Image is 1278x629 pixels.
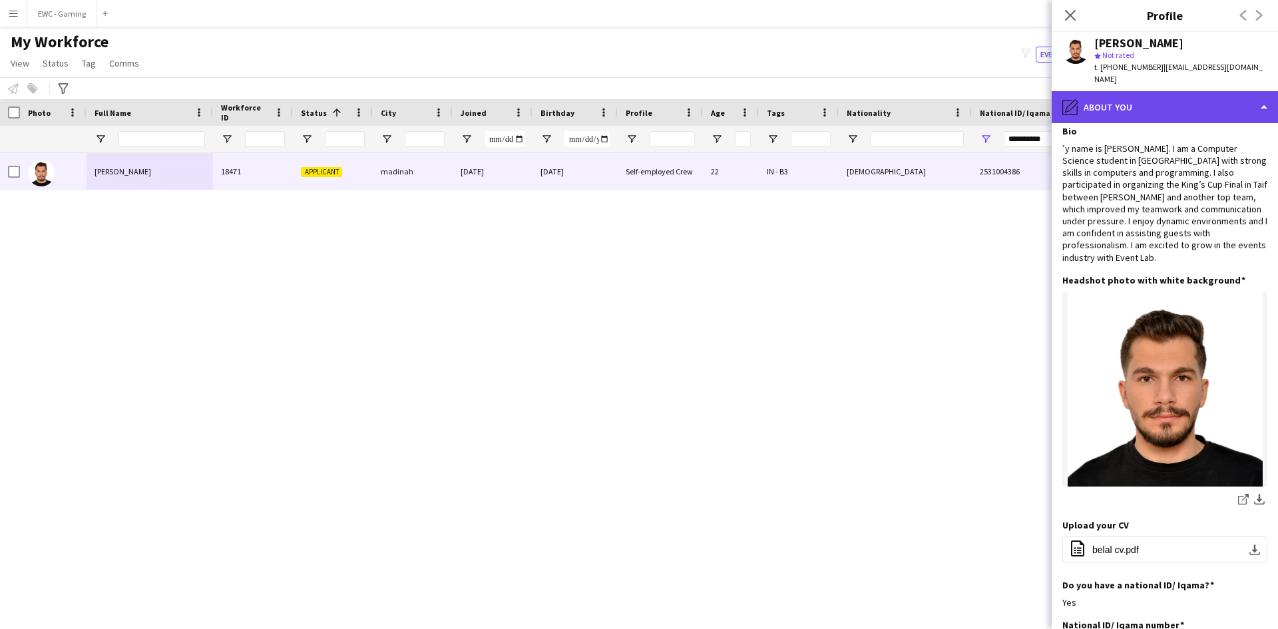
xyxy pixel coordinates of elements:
div: Yes [1062,596,1267,608]
span: Joined [461,108,487,118]
button: EWC - Gaming [27,1,97,27]
span: Status [301,108,327,118]
div: IN - B3 [759,153,839,190]
input: Tags Filter Input [791,131,831,147]
button: Open Filter Menu [626,133,638,145]
span: Nationality [847,108,891,118]
span: Tag [82,57,96,69]
span: National ID/ Iqama number [980,108,1080,118]
div: ’y name is [PERSON_NAME]. I am a Computer Science student in [GEOGRAPHIC_DATA] with strong skills... [1062,142,1267,264]
span: Workforce ID [221,103,269,122]
app-action-btn: Advanced filters [55,81,71,97]
span: City [381,108,396,118]
input: Status Filter Input [325,131,365,147]
a: Comms [104,55,144,72]
div: About you [1052,91,1278,123]
h3: Bio [1062,125,1077,137]
span: [PERSON_NAME] [95,166,151,176]
input: City Filter Input [405,131,445,147]
button: Everyone8,150 [1036,47,1102,63]
input: Nationality Filter Input [871,131,964,147]
span: View [11,57,29,69]
div: madinah [373,153,453,190]
button: Open Filter Menu [221,133,233,145]
h3: Upload your CV [1062,519,1129,531]
button: Open Filter Menu [711,133,723,145]
button: Open Filter Menu [847,133,859,145]
span: Age [711,108,725,118]
button: Open Filter Menu [461,133,473,145]
span: Not rated [1102,50,1134,60]
button: belal cv.pdf [1062,536,1267,563]
input: Workforce ID Filter Input [245,131,285,147]
div: [PERSON_NAME] [1094,37,1183,49]
div: 18471 [213,153,293,190]
button: Open Filter Menu [381,133,393,145]
h3: Profile [1052,7,1278,24]
span: Birthday [540,108,574,118]
div: [DATE] [532,153,618,190]
a: View [5,55,35,72]
span: 2531004386 [980,166,1020,176]
button: Open Filter Menu [980,133,992,145]
button: Open Filter Menu [301,133,313,145]
div: Self-employed Crew [618,153,703,190]
input: Birthday Filter Input [564,131,610,147]
span: | [EMAIL_ADDRESS][DOMAIN_NAME] [1094,62,1263,84]
button: Open Filter Menu [540,133,552,145]
div: [DATE] [453,153,532,190]
div: 22 [703,153,759,190]
img: DSC_0031.JPG [1062,292,1267,487]
span: My Workforce [11,32,108,52]
span: Photo [28,108,51,118]
button: Open Filter Menu [767,133,779,145]
span: Profile [626,108,652,118]
h3: Do you have a national ID/ Iqama? [1062,579,1214,591]
span: Full Name [95,108,131,118]
a: Tag [77,55,101,72]
span: Status [43,57,69,69]
span: Applicant [301,167,342,177]
input: Joined Filter Input [485,131,525,147]
button: Open Filter Menu [95,133,106,145]
input: National ID/ Iqama number Filter Input [1004,131,1097,147]
div: [DEMOGRAPHIC_DATA] [839,153,972,190]
span: Tags [767,108,785,118]
input: Profile Filter Input [650,131,695,147]
a: Status [37,55,74,72]
h3: Headshot photo with white background [1062,274,1245,286]
img: Belal Ahmad [28,160,55,186]
input: Full Name Filter Input [118,131,205,147]
span: t. [PHONE_NUMBER] [1094,62,1164,72]
input: Age Filter Input [735,131,751,147]
span: belal cv.pdf [1092,544,1139,555]
span: Comms [109,57,139,69]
